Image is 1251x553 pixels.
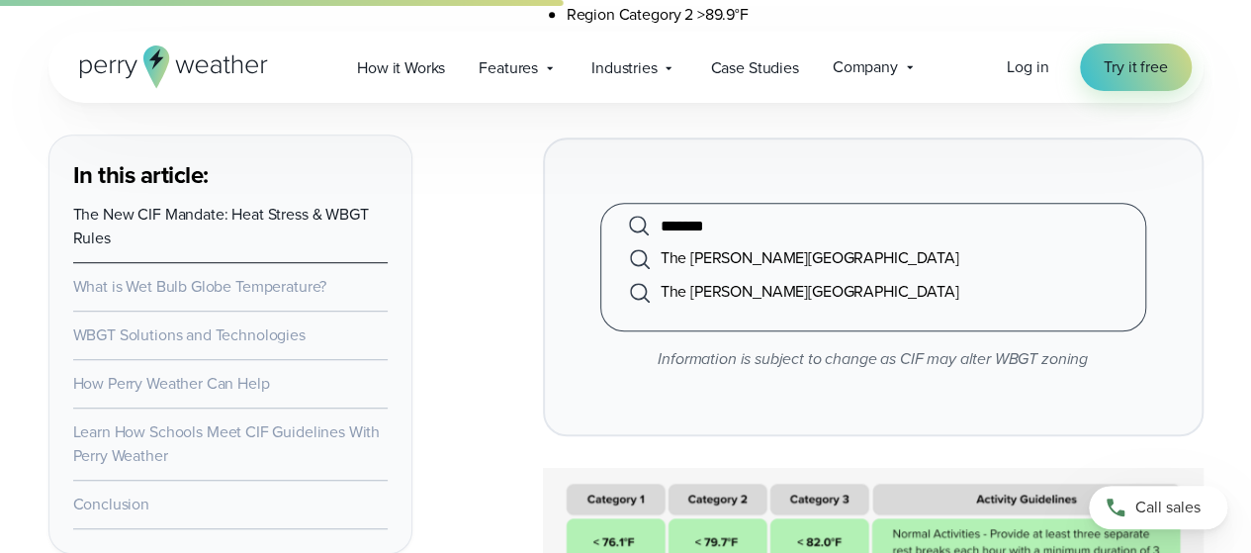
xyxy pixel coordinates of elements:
[1089,486,1227,529] a: Call sales
[1007,55,1048,78] span: Log in
[73,159,388,191] h3: In this article:
[1135,496,1201,519] span: Call sales
[1104,55,1167,79] span: Try it free
[73,203,369,249] a: The New CIF Mandate: Heat Stress & WBGT Rules
[340,47,462,88] a: How it Works
[693,47,815,88] a: Case Studies
[833,55,898,79] span: Company
[600,347,1146,371] p: Information is subject to change as CIF may alter WBGT zoning
[827,82,917,105] a: WBGT region
[567,27,1204,50] li: Region Category 3 >92.0°F
[73,275,327,298] a: What is Wet Bulb Globe Temperature?
[73,420,381,467] a: Learn How Schools Meet CIF Guidelines With Perry Weather
[710,56,798,80] span: Case Studies
[1007,55,1048,79] a: Log in
[567,3,1204,27] li: Region Category 2 >89.9°F
[73,372,270,395] a: How Perry Weather Can Help
[73,493,149,515] a: Conclusion
[1080,44,1191,91] a: Try it free
[625,241,1121,275] li: The [PERSON_NAME][GEOGRAPHIC_DATA]
[591,56,657,80] span: Industries
[479,56,538,80] span: Features
[357,56,445,80] span: How it Works
[625,275,1121,309] li: The [PERSON_NAME][GEOGRAPHIC_DATA]
[73,323,306,346] a: WBGT Solutions and Technologies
